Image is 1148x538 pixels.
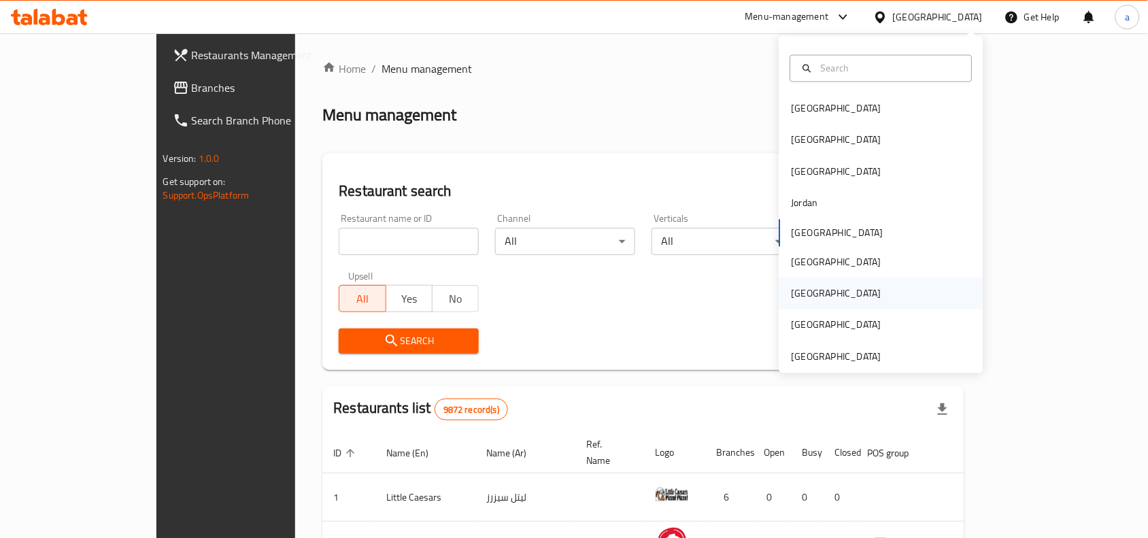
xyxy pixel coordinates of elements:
button: Yes [386,285,433,312]
div: All [495,228,635,255]
span: Get support on: [163,173,226,190]
span: All [345,289,380,309]
label: Upsell [348,271,373,281]
span: POS group [867,445,926,461]
div: All [652,228,792,255]
span: No [438,289,473,309]
input: Search for restaurant name or ID.. [339,228,479,255]
span: 1.0.0 [199,150,220,167]
button: All [339,285,386,312]
div: Total records count [435,399,508,420]
img: Little Caesars [655,477,689,511]
span: Restaurants Management [192,47,337,63]
div: [GEOGRAPHIC_DATA] [792,286,881,301]
td: ليتل سيزرز [475,473,575,522]
th: Open [753,432,791,473]
span: ID [333,445,359,461]
div: [GEOGRAPHIC_DATA] [792,101,881,116]
input: Search [815,61,964,75]
span: Version: [163,150,197,167]
span: Search Branch Phone [192,112,337,129]
span: Menu management [382,61,472,77]
a: Support.OpsPlatform [163,186,250,204]
button: Search [339,329,479,354]
nav: breadcrumb [322,61,964,77]
span: Search [350,333,468,350]
div: [GEOGRAPHIC_DATA] [792,349,881,364]
div: [GEOGRAPHIC_DATA] [792,254,881,269]
div: [GEOGRAPHIC_DATA] [792,318,881,333]
th: Branches [705,432,753,473]
td: 0 [753,473,791,522]
h2: Restaurant search [339,181,948,201]
h2: Restaurants list [333,398,508,420]
td: Little Caesars [375,473,475,522]
th: Busy [791,432,824,473]
td: 6 [705,473,753,522]
div: Jordan [792,196,818,211]
div: [GEOGRAPHIC_DATA] [792,133,881,148]
a: Branches [162,71,348,104]
li: / [371,61,376,77]
th: Closed [824,432,856,473]
span: Name (Ar) [486,445,544,461]
span: 9872 record(s) [435,403,507,416]
span: Yes [392,289,427,309]
span: Name (En) [386,445,446,461]
span: Branches [192,80,337,96]
span: a [1125,10,1130,24]
h2: Menu management [322,104,456,126]
span: Ref. Name [586,436,628,469]
div: [GEOGRAPHIC_DATA] [893,10,983,24]
td: 0 [824,473,856,522]
div: [GEOGRAPHIC_DATA] [792,164,881,179]
th: Logo [644,432,705,473]
div: Menu-management [745,9,829,25]
a: Search Branch Phone [162,104,348,137]
a: Restaurants Management [162,39,348,71]
td: 1 [322,473,375,522]
div: Export file [926,393,959,426]
td: 0 [791,473,824,522]
button: No [432,285,479,312]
